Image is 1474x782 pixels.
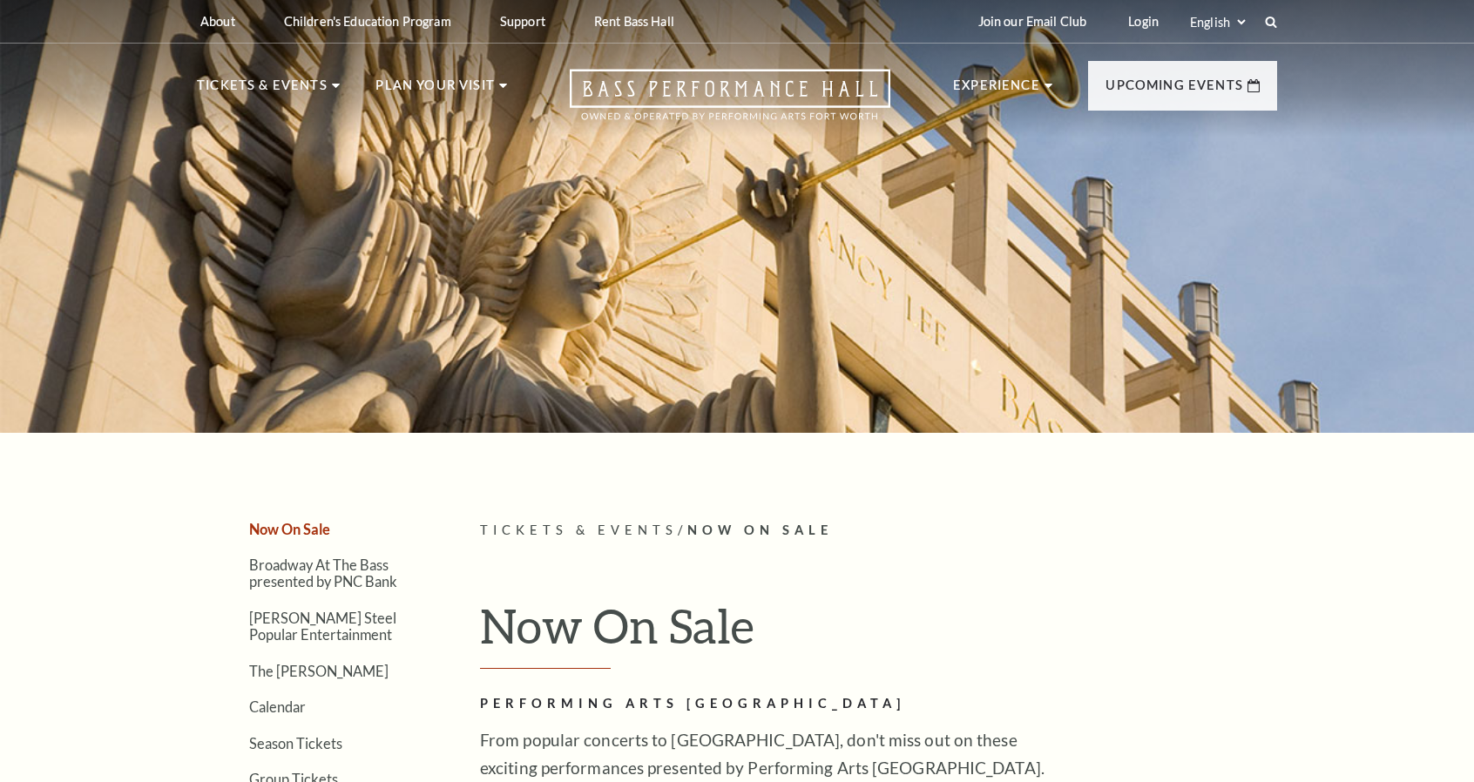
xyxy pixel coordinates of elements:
a: Now On Sale [249,521,330,537]
a: Season Tickets [249,735,342,752]
p: About [200,14,235,29]
a: Broadway At The Bass presented by PNC Bank [249,556,397,590]
a: [PERSON_NAME] Steel Popular Entertainment [249,610,396,643]
p: Children's Education Program [284,14,451,29]
h1: Now On Sale [480,597,1277,669]
p: Experience [953,75,1040,106]
p: Support [500,14,545,29]
a: Calendar [249,698,306,715]
span: Now On Sale [687,522,833,537]
span: Tickets & Events [480,522,678,537]
p: Tickets & Events [197,75,328,106]
p: Rent Bass Hall [594,14,674,29]
p: Upcoming Events [1105,75,1243,106]
a: The [PERSON_NAME] [249,663,389,679]
p: Plan Your Visit [375,75,495,106]
p: / [480,520,1277,542]
select: Select: [1187,14,1248,30]
h2: Performing Arts [GEOGRAPHIC_DATA] [480,693,1046,715]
